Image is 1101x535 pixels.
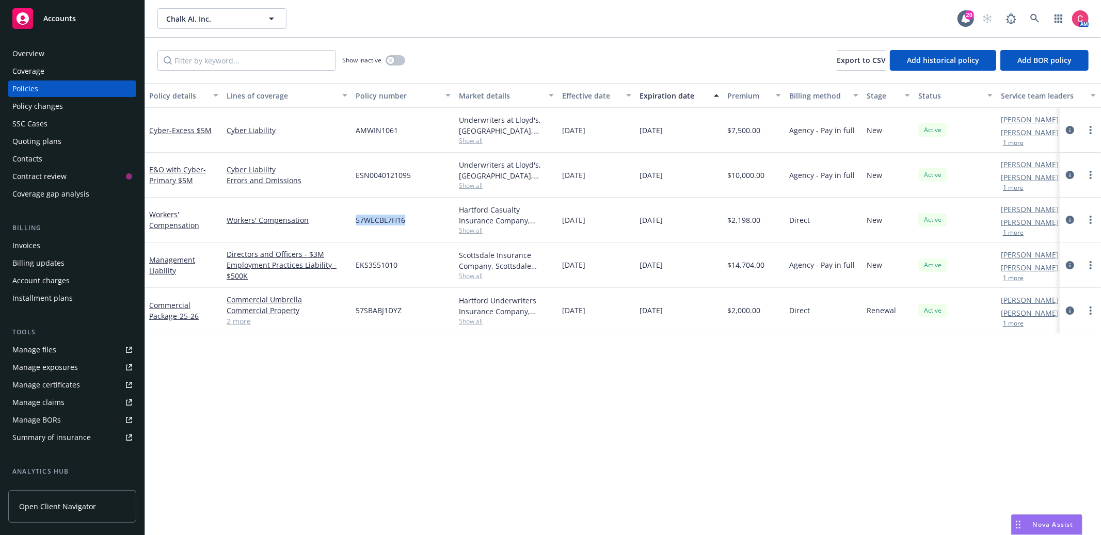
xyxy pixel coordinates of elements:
[640,170,663,181] span: [DATE]
[1012,515,1025,534] div: Drag to move
[149,90,207,101] div: Policy details
[12,255,65,271] div: Billing updates
[8,186,136,202] a: Coverage gap analysis
[227,260,347,281] a: Employment Practices Liability - $500K
[562,215,585,225] span: [DATE]
[965,10,974,20] div: 20
[922,170,943,180] span: Active
[1084,169,1097,181] a: more
[640,260,663,270] span: [DATE]
[12,186,89,202] div: Coverage gap analysis
[8,466,136,477] div: Analytics hub
[1064,169,1076,181] a: circleInformation
[562,305,585,316] span: [DATE]
[922,125,943,135] span: Active
[727,215,760,225] span: $2,198.00
[459,226,554,235] span: Show all
[149,300,199,321] a: Commercial Package
[727,170,764,181] span: $10,000.00
[8,45,136,62] a: Overview
[8,98,136,115] a: Policy changes
[1048,8,1069,29] a: Switch app
[1084,304,1097,317] a: more
[8,290,136,306] a: Installment plans
[1001,90,1084,101] div: Service team leaders
[8,429,136,446] a: Summary of insurance
[1001,172,1059,183] a: [PERSON_NAME]
[1001,262,1059,273] a: [PERSON_NAME]
[558,83,635,108] button: Effective date
[459,295,554,317] div: Hartford Underwriters Insurance Company, Hartford Insurance Group
[1064,304,1076,317] a: circleInformation
[227,249,347,260] a: Directors and Officers - $3M
[863,83,914,108] button: Stage
[1011,514,1082,535] button: Nova Assist
[1001,114,1059,125] a: [PERSON_NAME]
[890,50,996,71] button: Add historical policy
[356,215,405,225] span: 57WECBL7H16
[12,168,67,185] div: Contract review
[356,125,398,136] span: AMWIN1061
[8,223,136,233] div: Billing
[977,8,998,29] a: Start snowing
[789,215,810,225] span: Direct
[640,305,663,316] span: [DATE]
[1001,217,1059,228] a: [PERSON_NAME]
[8,327,136,337] div: Tools
[352,83,455,108] button: Policy number
[1025,8,1045,29] a: Search
[8,359,136,376] a: Manage exposures
[867,305,896,316] span: Renewal
[12,412,61,428] div: Manage BORs
[640,215,663,225] span: [DATE]
[227,164,347,175] a: Cyber Liability
[1072,10,1089,27] img: photo
[914,83,997,108] button: Status
[1033,520,1074,529] span: Nova Assist
[1001,307,1059,318] a: [PERSON_NAME]
[1003,230,1024,236] button: 1 more
[145,83,222,108] button: Policy details
[635,83,723,108] button: Expiration date
[12,481,98,497] div: Loss summary generator
[8,342,136,358] a: Manage files
[8,80,136,97] a: Policies
[459,90,542,101] div: Market details
[562,90,620,101] div: Effective date
[640,125,663,136] span: [DATE]
[149,209,199,230] a: Workers' Compensation
[8,481,136,497] a: Loss summary generator
[727,125,760,136] span: $7,500.00
[227,305,347,316] a: Commercial Property
[12,342,56,358] div: Manage files
[1084,259,1097,271] a: more
[562,170,585,181] span: [DATE]
[922,215,943,224] span: Active
[562,260,585,270] span: [DATE]
[1001,204,1059,215] a: [PERSON_NAME]
[922,306,943,315] span: Active
[1001,249,1059,260] a: [PERSON_NAME]
[1064,124,1076,136] a: circleInformation
[19,501,96,512] span: Open Client Navigator
[157,50,336,71] input: Filter by keyword...
[1001,127,1059,138] a: [PERSON_NAME]
[8,151,136,167] a: Contacts
[8,133,136,150] a: Quoting plans
[342,56,381,64] span: Show inactive
[785,83,863,108] button: Billing method
[8,4,136,33] a: Accounts
[8,412,136,428] a: Manage BORs
[12,133,61,150] div: Quoting plans
[8,116,136,132] a: SSC Cases
[789,170,855,181] span: Agency - Pay in full
[8,377,136,393] a: Manage certificates
[867,170,882,181] span: New
[356,260,397,270] span: EKS3551010
[1001,8,1022,29] a: Report a Bug
[227,175,347,186] a: Errors and Omissions
[12,290,73,306] div: Installment plans
[8,255,136,271] a: Billing updates
[1064,214,1076,226] a: circleInformation
[1003,140,1024,146] button: 1 more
